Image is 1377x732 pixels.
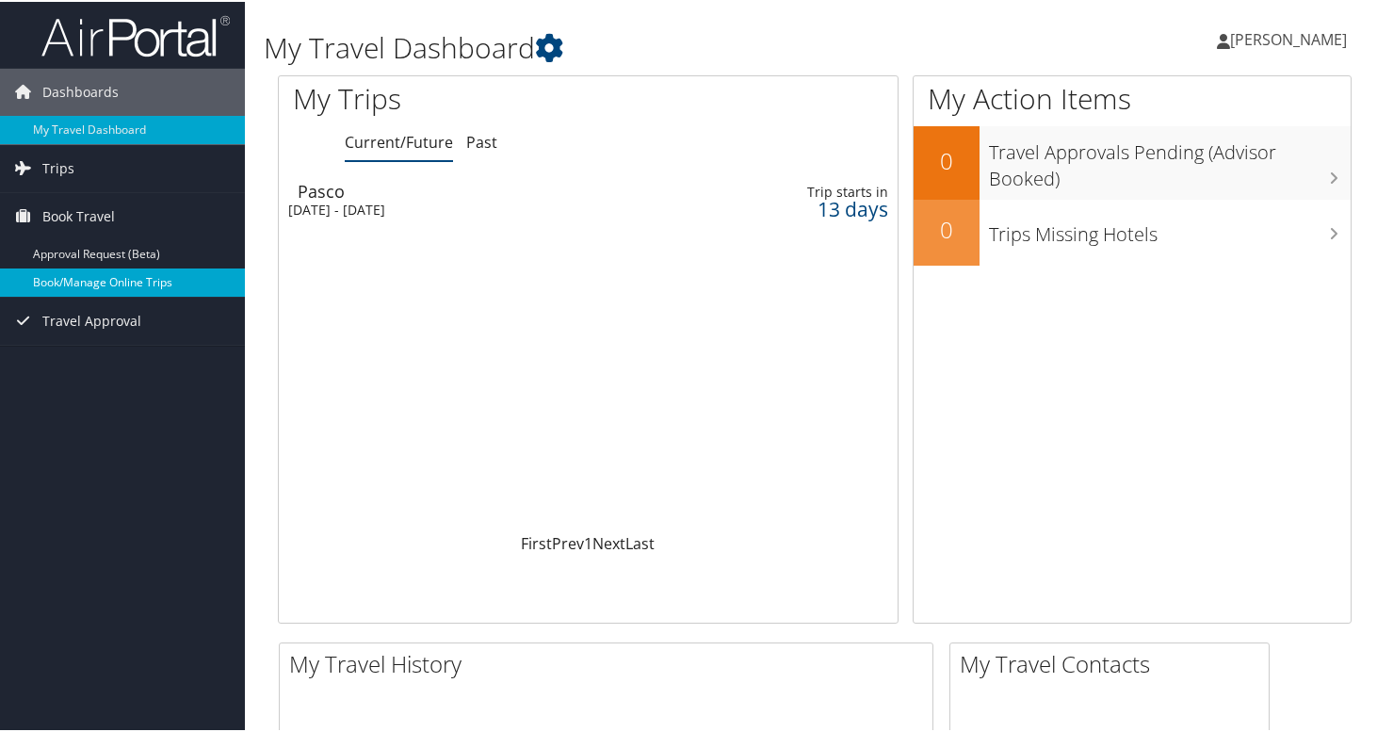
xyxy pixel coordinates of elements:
[42,296,141,343] span: Travel Approval
[289,646,932,678] h2: My Travel History
[521,531,552,552] a: First
[264,26,998,66] h1: My Travel Dashboard
[1217,9,1366,66] a: [PERSON_NAME]
[293,77,625,117] h1: My Trips
[42,67,119,114] span: Dashboards
[552,531,584,552] a: Prev
[466,130,497,151] a: Past
[914,77,1351,117] h1: My Action Items
[41,12,230,57] img: airportal-logo.png
[754,199,887,216] div: 13 days
[989,128,1351,190] h3: Travel Approvals Pending (Advisor Booked)
[914,212,980,244] h2: 0
[298,181,694,198] div: Pasco
[914,124,1351,197] a: 0Travel Approvals Pending (Advisor Booked)
[625,531,655,552] a: Last
[584,531,592,552] a: 1
[989,210,1351,246] h3: Trips Missing Hotels
[288,200,685,217] div: [DATE] - [DATE]
[42,191,115,238] span: Book Travel
[754,182,887,199] div: Trip starts in
[592,531,625,552] a: Next
[42,143,74,190] span: Trips
[914,198,1351,264] a: 0Trips Missing Hotels
[345,130,453,151] a: Current/Future
[1230,27,1347,48] span: [PERSON_NAME]
[960,646,1269,678] h2: My Travel Contacts
[914,143,980,175] h2: 0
